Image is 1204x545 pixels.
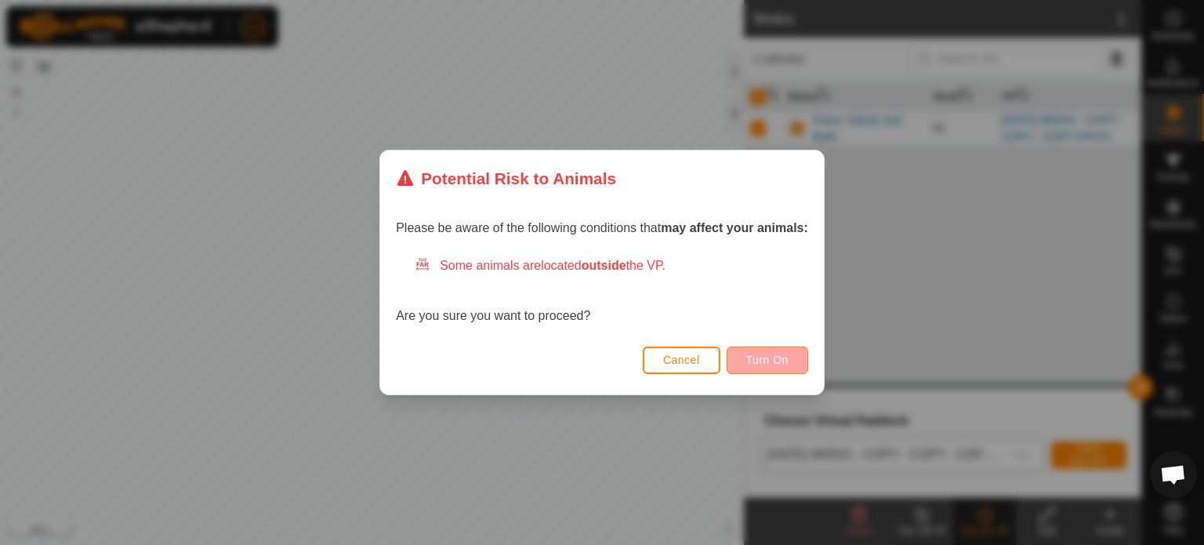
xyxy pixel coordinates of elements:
[643,347,720,374] button: Cancel
[1150,451,1197,498] div: Open chat
[415,256,808,275] div: Some animals are
[746,354,789,366] span: Turn On
[661,221,808,234] strong: may affect your animals:
[541,259,665,272] span: located the VP.
[396,256,808,325] div: Are you sure you want to proceed?
[663,354,700,366] span: Cancel
[396,221,808,234] span: Please be aware of the following conditions that
[396,166,616,191] div: Potential Risk to Animals
[727,347,808,374] button: Turn On
[582,259,626,272] strong: outside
